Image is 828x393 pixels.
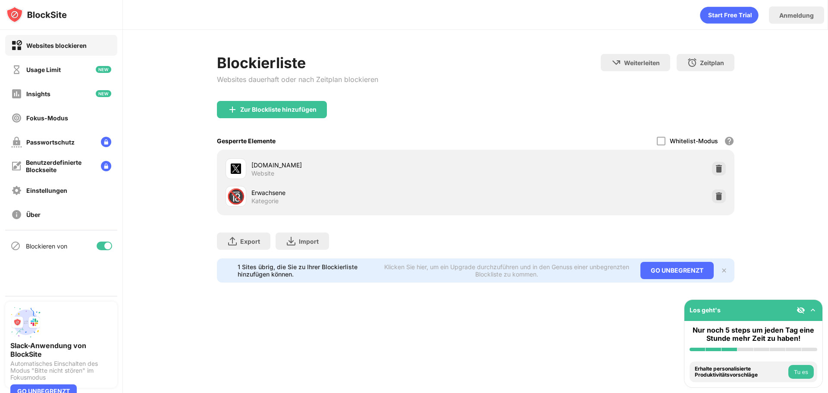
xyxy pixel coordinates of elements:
div: Website [251,170,274,177]
img: blocking-icon.svg [10,241,21,251]
img: x-button.svg [721,267,728,274]
div: Nur noch 5 steps um jeden Tag eine Stunde mehr Zeit zu haben! [690,326,817,343]
div: Websites blockieren [26,42,87,49]
div: Erwachsene [251,188,476,197]
img: new-icon.svg [96,90,111,97]
div: Zeitplan [700,59,724,66]
img: logo-blocksite.svg [6,6,67,23]
img: new-icon.svg [96,66,111,73]
div: Benutzerdefinierte Blockseite [26,159,94,173]
img: about-off.svg [11,209,22,220]
div: Usage Limit [26,66,61,73]
img: password-protection-off.svg [11,137,22,148]
img: favicons [231,163,241,174]
div: Websites dauerhaft oder nach Zeitplan blockieren [217,75,378,84]
button: Tu es [788,365,814,379]
div: Zur Blockliste hinzufügen [240,106,317,113]
div: GO UNBEGRENZT [640,262,714,279]
img: lock-menu.svg [101,161,111,171]
img: eye-not-visible.svg [797,306,805,314]
div: Passwortschutz [26,138,75,146]
div: Anmeldung [779,12,814,19]
div: Blockierliste [217,54,378,72]
div: Blockieren von [26,242,67,250]
div: [DOMAIN_NAME] [251,160,476,170]
div: Klicken Sie hier, um ein Upgrade durchzuführen und in den Genuss einer unbegrenzten Blockliste zu... [384,263,630,278]
div: Automatisches Einschalten des Modus "Bitte nicht stören" im Fokusmodus [10,360,112,381]
img: lock-menu.svg [101,137,111,147]
div: Gesperrte Elemente [217,137,276,145]
img: focus-off.svg [11,113,22,123]
div: Kategorie [251,197,279,205]
img: time-usage-off.svg [11,64,22,75]
div: Whitelist-Modus [670,137,718,145]
div: Über [26,211,41,218]
img: push-slack.svg [10,307,41,338]
div: 1 Sites übrig, die Sie zu Ihrer Blockierliste hinzufügen können. [238,263,379,278]
img: customize-block-page-off.svg [11,161,22,171]
div: Einstellungen [26,187,67,194]
div: Export [240,238,260,245]
div: Insights [26,90,50,97]
img: settings-off.svg [11,185,22,196]
div: Los geht's [690,306,721,314]
img: omni-setup-toggle.svg [809,306,817,314]
div: Fokus-Modus [26,114,68,122]
div: animation [700,6,759,24]
div: 🔞 [227,188,245,205]
img: insights-off.svg [11,88,22,99]
img: block-on.svg [11,40,22,51]
div: Weiterleiten [624,59,660,66]
div: Erhalte personalisierte Produktivitätsvorschläge [695,366,786,378]
div: Slack-Anwendung von BlockSite [10,341,112,358]
div: Import [299,238,319,245]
